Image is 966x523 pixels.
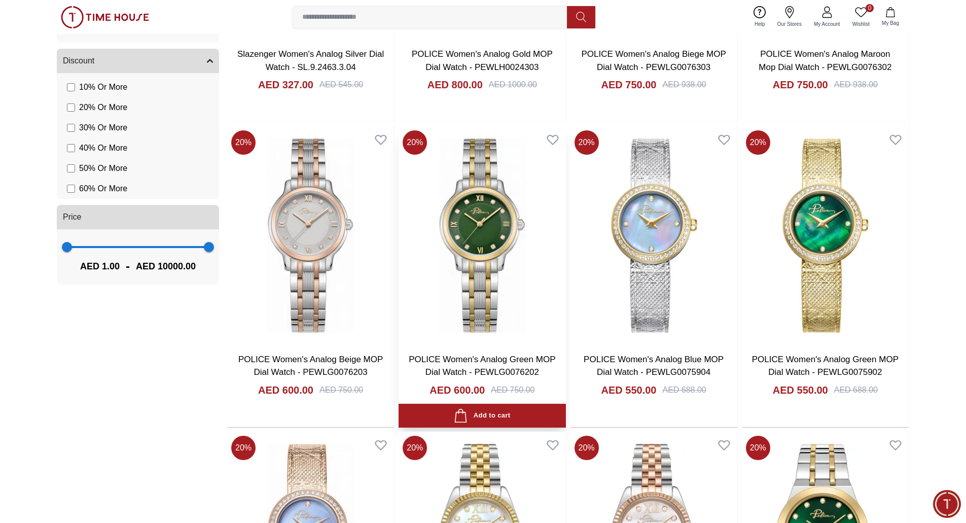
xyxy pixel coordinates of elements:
span: Price [63,211,81,223]
div: AED 750.00 [319,384,363,396]
a: POLICE Women's Analog Maroon Mop Dial Watch - PEWLG0076302 [759,49,891,72]
input: 50% Or More [67,164,75,172]
input: 60% Or More [67,185,75,193]
a: POLICE Women's Analog Green MOP Dial Watch - PEWLG0076202 [409,355,555,377]
span: 20 % [746,436,770,460]
img: POLICE Women's Analog Green MOP Dial Watch - PEWLG0076202 [399,126,565,344]
div: AED 938.00 [834,79,878,91]
a: POLICE Women's Analog Beige MOP Dial Watch - PEWLG0076203 [238,355,383,377]
span: Our Stores [773,20,806,28]
span: 50 % Or More [79,162,127,175]
span: 20 % [231,130,256,155]
span: Wishlist [848,20,874,28]
img: POLICE Women's Analog Green MOP Dial Watch - PEWLG0075902 [742,126,909,344]
button: Add to cart [399,404,565,428]
h4: AED 550.00 [773,383,828,397]
h4: AED 600.00 [258,383,313,397]
span: 20 % Or More [79,101,127,114]
span: 10 % Or More [79,81,127,93]
div: AED 938.00 [662,79,706,91]
img: POLICE Women's Analog Beige MOP Dial Watch - PEWLG0076203 [227,126,394,344]
a: POLICE Women's Analog Blue MOP Dial Watch - PEWLG0075904 [584,355,724,377]
div: Chat Widget [933,490,961,518]
a: POLICE Women's Analog Biege MOP Dial Watch - PEWLG0076303 [581,49,726,72]
span: 20 % [231,436,256,460]
input: 20% Or More [67,103,75,112]
span: 40 % Or More [79,142,127,154]
h4: AED 750.00 [601,78,657,92]
span: Police [79,42,101,54]
a: POLICE Women's Analog Green MOP Dial Watch - PEWLG0075902 [752,355,899,377]
h4: AED 327.00 [258,78,313,92]
span: Discount [63,55,94,67]
div: AED 688.00 [834,384,878,396]
a: POLICE Women's Analog Gold MOP Dial Watch - PEWLH0024303 [412,49,553,72]
span: 20 % [403,130,427,155]
a: Our Stores [771,4,808,30]
button: My Bag [876,5,905,29]
div: Add to cart [454,409,510,423]
button: Price [57,205,219,229]
span: My Account [810,20,844,28]
img: ... [61,6,149,28]
span: 20 % [575,130,599,155]
span: 20 % [746,130,770,155]
h4: AED 600.00 [430,383,485,397]
span: My Bag [878,19,903,27]
h4: AED 550.00 [601,383,657,397]
div: AED 545.00 [319,79,363,91]
span: 20 % [575,436,599,460]
h4: AED 800.00 [427,78,483,92]
span: - [120,258,136,274]
h4: AED 750.00 [773,78,828,92]
div: AED 1000.00 [489,79,537,91]
div: AED 750.00 [491,384,534,396]
span: AED 1.00 [80,259,120,273]
span: AED 10000.00 [136,259,196,273]
img: POLICE Women's Analog Blue MOP Dial Watch - PEWLG0075904 [570,126,737,344]
span: 20 % [403,436,427,460]
span: 30 % Or More [79,122,127,134]
input: 10% Or More [67,83,75,91]
a: Slazenger Women's Analog Silver Dial Watch - SL.9.2463.3.04 [237,49,384,72]
button: Discount [57,49,219,73]
input: 40% Or More [67,144,75,152]
span: Help [750,20,769,28]
span: 60 % Or More [79,183,127,195]
span: 0 [866,4,874,12]
a: 0Wishlist [846,4,876,30]
div: AED 688.00 [662,384,706,396]
input: 30% Or More [67,124,75,132]
a: Help [748,4,771,30]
